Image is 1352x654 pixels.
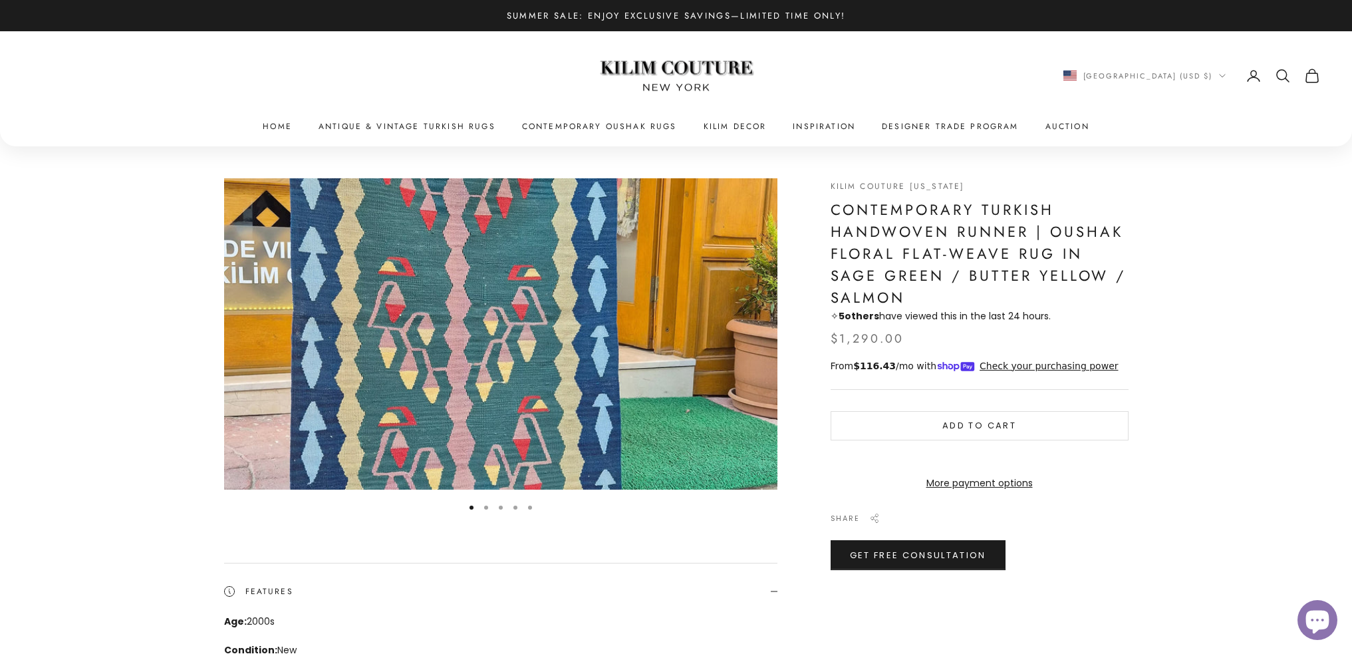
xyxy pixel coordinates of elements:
[831,411,1129,440] button: Add to cart
[593,45,759,108] img: Logo of Kilim Couture New York
[1045,120,1089,133] a: Auction
[507,9,846,23] p: Summer Sale: Enjoy Exclusive Savings—Limited Time Only!
[224,615,247,628] strong: Age:
[224,564,777,619] summary: Features
[831,540,1006,570] a: Get Free Consultation
[831,476,1129,491] a: More payment options
[793,120,855,133] a: Inspiration
[263,120,292,133] a: Home
[831,512,861,524] span: Share
[831,180,965,192] a: Kilim Couture [US_STATE]
[522,120,677,133] a: Contemporary Oushak Rugs
[831,309,1129,324] p: ✧ have viewed this in the last 24 hours.
[1063,68,1321,84] nav: Secondary navigation
[32,120,1320,133] nav: Primary navigation
[224,178,777,490] div: Item 1 of 5
[1063,71,1077,81] img: United States
[224,585,293,598] span: Features
[831,329,904,349] sale-price: $1,290.00
[1063,70,1226,82] button: Change country or currency
[831,512,880,524] button: Share
[839,309,845,323] span: 5
[882,120,1019,133] a: Designer Trade Program
[704,120,767,133] summary: Kilim Decor
[1083,70,1213,82] span: [GEOGRAPHIC_DATA] (USD $)
[831,199,1129,309] h1: Contemporary Turkish Handwoven Runner | Oushak Floral Flat-Weave Rug in Sage Green / Butter Yello...
[319,120,495,133] a: Antique & Vintage Turkish Rugs
[224,178,777,490] img: Close-up of Anatolian “Life-of-Tree” motif on pastel salmon pink and burnt sienna kilim runner
[224,614,764,629] p: 2000s
[1293,600,1341,643] inbox-online-store-chat: Shopify online store chat
[839,309,879,323] strong: others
